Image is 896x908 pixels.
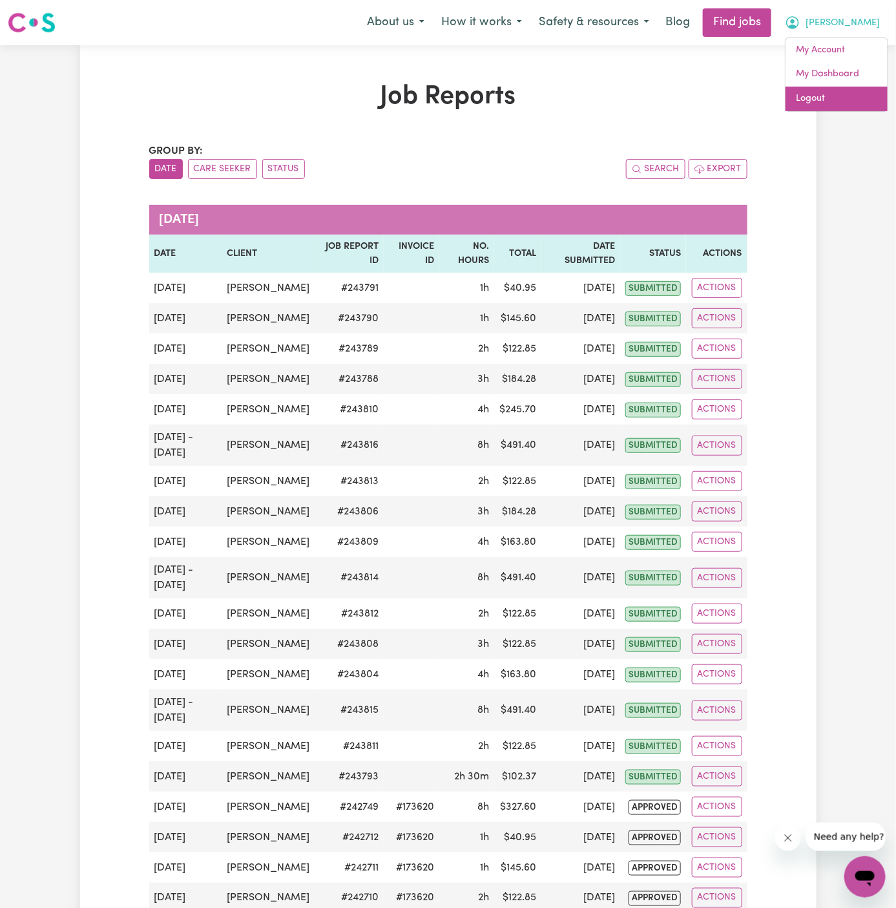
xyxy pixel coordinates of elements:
[494,394,541,425] td: $ 245.70
[384,792,439,822] td: #173620
[477,507,489,517] span: 3 hours
[315,394,384,425] td: # 243810
[149,159,183,179] button: sort invoices by date
[384,852,439,883] td: #173620
[541,466,620,496] td: [DATE]
[625,438,681,453] span: submitted
[541,852,620,883] td: [DATE]
[625,281,681,296] span: submitted
[541,527,620,557] td: [DATE]
[692,278,742,298] button: Actions
[494,792,541,822] td: $ 327.60
[658,8,698,37] a: Blog
[315,527,384,557] td: # 243809
[692,308,742,328] button: Actions
[149,81,747,112] h1: Job Reports
[222,333,315,364] td: [PERSON_NAME]
[222,598,315,629] td: [PERSON_NAME]
[480,283,489,293] span: 1 hour
[692,399,742,419] button: Actions
[541,235,620,273] th: Date Submitted
[494,235,541,273] th: Total
[315,690,384,731] td: # 243815
[541,761,620,792] td: [DATE]
[222,557,315,598] td: [PERSON_NAME]
[315,235,384,273] th: Job Report ID
[806,16,880,30] span: [PERSON_NAME]
[315,425,384,466] td: # 243816
[149,822,222,852] td: [DATE]
[692,664,742,684] button: Actions
[149,333,222,364] td: [DATE]
[786,38,888,63] a: My Account
[541,273,620,303] td: [DATE]
[149,364,222,394] td: [DATE]
[494,527,541,557] td: $ 163.80
[686,235,747,273] th: Actions
[222,527,315,557] td: [PERSON_NAME]
[315,629,384,659] td: # 243808
[478,893,489,903] span: 2 hours
[222,822,315,852] td: [PERSON_NAME]
[692,888,742,908] button: Actions
[315,761,384,792] td: # 243793
[541,333,620,364] td: [DATE]
[315,303,384,333] td: # 243790
[775,825,801,851] iframe: Close message
[692,502,742,522] button: Actions
[149,273,222,303] td: [DATE]
[692,736,742,756] button: Actions
[222,852,315,883] td: [PERSON_NAME]
[222,425,315,466] td: [PERSON_NAME]
[222,364,315,394] td: [PERSON_NAME]
[149,557,222,598] td: [DATE] - [DATE]
[541,629,620,659] td: [DATE]
[692,827,742,847] button: Actions
[625,668,681,682] span: submitted
[494,273,541,303] td: $ 40.95
[454,772,489,782] span: 2 hours 30 minutes
[315,598,384,629] td: # 243812
[625,474,681,489] span: submitted
[477,405,489,415] span: 4 hours
[478,344,489,354] span: 2 hours
[222,761,315,792] td: [PERSON_NAME]
[692,471,742,491] button: Actions
[692,369,742,389] button: Actions
[315,496,384,527] td: # 243806
[315,852,384,883] td: # 242711
[692,436,742,456] button: Actions
[149,205,747,235] caption: [DATE]
[692,701,742,721] button: Actions
[478,609,489,619] span: 2 hours
[692,766,742,787] button: Actions
[692,797,742,817] button: Actions
[222,466,315,496] td: [PERSON_NAME]
[222,690,315,731] td: [PERSON_NAME]
[494,364,541,394] td: $ 184.28
[478,741,489,752] span: 2 hours
[149,466,222,496] td: [DATE]
[222,235,315,273] th: Client
[530,9,658,36] button: Safety & resources
[625,505,681,520] span: submitted
[315,731,384,761] td: # 243811
[625,403,681,417] span: submitted
[315,659,384,690] td: # 243804
[222,731,315,761] td: [PERSON_NAME]
[494,822,541,852] td: $ 40.95
[541,731,620,761] td: [DATE]
[625,342,681,357] span: submitted
[149,792,222,822] td: [DATE]
[477,670,489,680] span: 4 hours
[786,87,888,111] a: Logout
[494,852,541,883] td: $ 145.60
[541,364,620,394] td: [DATE]
[703,8,771,37] a: Find jobs
[785,37,888,112] div: My Account
[222,629,315,659] td: [PERSON_NAME]
[776,9,888,36] button: My Account
[494,731,541,761] td: $ 122.85
[494,629,541,659] td: $ 122.85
